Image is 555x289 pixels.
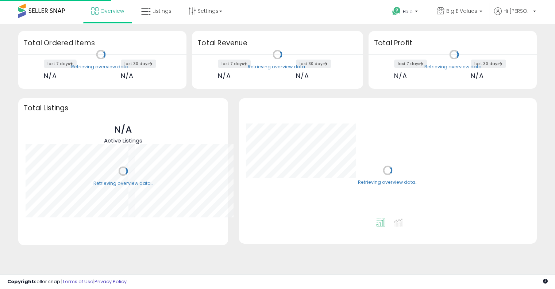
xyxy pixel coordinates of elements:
[403,8,413,15] span: Help
[358,179,417,186] div: Retrieving overview data..
[7,278,127,285] div: seller snap | |
[62,278,93,285] a: Terms of Use
[494,7,536,24] a: Hi [PERSON_NAME]
[95,278,127,285] a: Privacy Policy
[248,64,307,70] div: Retrieving overview data..
[153,7,171,15] span: Listings
[446,7,477,15] span: Big E Values
[392,7,401,16] i: Get Help
[424,64,484,70] div: Retrieving overview data..
[504,7,531,15] span: Hi [PERSON_NAME]
[100,7,124,15] span: Overview
[7,278,34,285] strong: Copyright
[386,1,425,24] a: Help
[93,180,153,187] div: Retrieving overview data..
[71,64,131,70] div: Retrieving overview data..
